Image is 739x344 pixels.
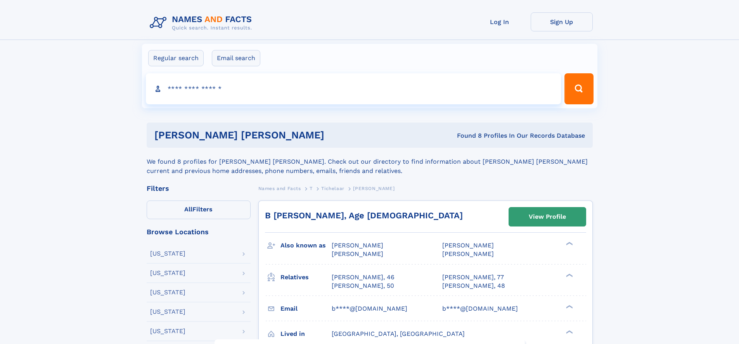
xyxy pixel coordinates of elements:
[332,282,394,290] a: [PERSON_NAME], 50
[321,186,344,191] span: Tichelaar
[265,211,463,220] a: B [PERSON_NAME], Age [DEMOGRAPHIC_DATA]
[150,328,185,334] div: [US_STATE]
[509,207,586,226] a: View Profile
[147,228,251,235] div: Browse Locations
[353,186,395,191] span: [PERSON_NAME]
[391,131,585,140] div: Found 8 Profiles In Our Records Database
[150,309,185,315] div: [US_STATE]
[146,73,561,104] input: search input
[310,183,313,193] a: T
[280,327,332,341] h3: Lived in
[310,186,313,191] span: T
[332,273,395,282] a: [PERSON_NAME], 46
[154,130,391,140] h1: [PERSON_NAME] [PERSON_NAME]
[147,148,593,176] div: We found 8 profiles for [PERSON_NAME] [PERSON_NAME]. Check out our directory to find information ...
[332,250,383,258] span: [PERSON_NAME]
[150,270,185,276] div: [US_STATE]
[258,183,301,193] a: Names and Facts
[564,273,573,278] div: ❯
[150,251,185,257] div: [US_STATE]
[564,241,573,246] div: ❯
[150,289,185,296] div: [US_STATE]
[564,73,593,104] button: Search Button
[280,302,332,315] h3: Email
[148,50,204,66] label: Regular search
[469,12,531,31] a: Log In
[442,250,494,258] span: [PERSON_NAME]
[184,206,192,213] span: All
[564,304,573,309] div: ❯
[147,201,251,219] label: Filters
[442,282,505,290] a: [PERSON_NAME], 48
[442,273,504,282] a: [PERSON_NAME], 77
[529,208,566,226] div: View Profile
[332,242,383,249] span: [PERSON_NAME]
[442,242,494,249] span: [PERSON_NAME]
[332,330,465,337] span: [GEOGRAPHIC_DATA], [GEOGRAPHIC_DATA]
[147,12,258,33] img: Logo Names and Facts
[280,271,332,284] h3: Relatives
[531,12,593,31] a: Sign Up
[212,50,260,66] label: Email search
[321,183,344,193] a: Tichelaar
[147,185,251,192] div: Filters
[280,239,332,252] h3: Also known as
[564,329,573,334] div: ❯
